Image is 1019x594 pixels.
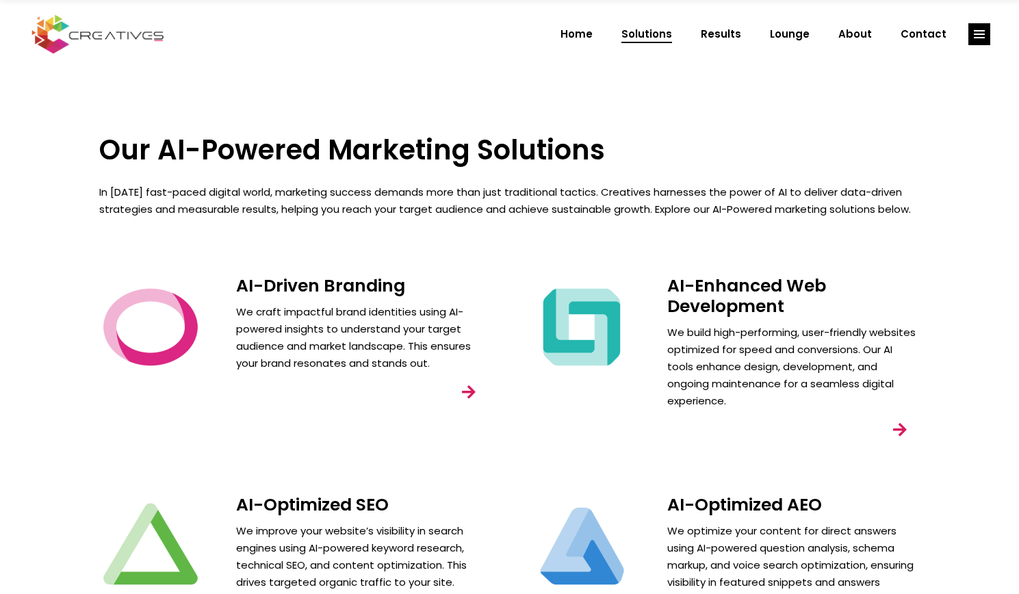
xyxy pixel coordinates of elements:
[667,493,822,517] a: AI-Optimized AEO
[901,16,946,52] span: Contact
[99,183,920,218] p: In [DATE] fast-paced digital world, marketing success demands more than just traditional tactics....
[621,16,672,52] span: Solutions
[756,16,824,52] a: Lounge
[881,411,919,449] a: link
[29,13,167,55] img: Creatives
[886,16,961,52] a: Contact
[770,16,810,52] span: Lounge
[236,493,389,517] a: AI-Optimized SEO
[99,276,202,378] img: Creatives | Solutions
[530,276,633,378] img: Creatives | Solutions
[667,274,826,318] a: AI-Enhanced Web Development
[607,16,686,52] a: Solutions
[838,16,872,52] span: About
[236,303,489,372] p: We craft impactful brand identities using AI-powered insights to understand your target audience ...
[236,522,489,591] p: We improve your website’s visibility in search engines using AI-powered keyword research, technic...
[686,16,756,52] a: Results
[701,16,741,52] span: Results
[667,324,920,409] p: We build high-performing, user-friendly websites optimized for speed and conversions. Our AI tool...
[546,16,607,52] a: Home
[236,274,405,298] a: AI-Driven Branding
[968,23,990,45] a: link
[450,373,488,411] a: link
[99,133,920,166] h3: Our AI-Powered Marketing Solutions
[560,16,593,52] span: Home
[824,16,886,52] a: About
